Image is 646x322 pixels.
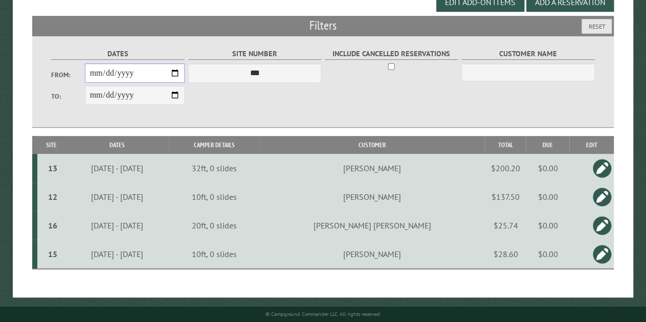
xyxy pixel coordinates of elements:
label: From: [51,70,84,80]
td: 10ft, 0 slides [169,240,259,269]
td: [PERSON_NAME] [259,154,485,182]
label: Include Cancelled Reservations [325,48,458,60]
td: [PERSON_NAME] [259,240,485,269]
td: $28.60 [485,240,526,269]
td: 10ft, 0 slides [169,182,259,211]
th: Dates [65,136,169,154]
label: To: [51,91,84,101]
div: [DATE] - [DATE] [67,192,167,202]
div: 13 [41,163,63,173]
td: 32ft, 0 slides [169,154,259,182]
td: [PERSON_NAME] [259,182,485,211]
td: $0.00 [526,211,569,240]
h2: Filters [32,16,614,35]
div: 15 [41,249,63,259]
td: 20ft, 0 slides [169,211,259,240]
td: $0.00 [526,182,569,211]
div: [DATE] - [DATE] [67,163,167,173]
th: Total [485,136,526,154]
td: [PERSON_NAME] [PERSON_NAME] [259,211,485,240]
button: Reset [582,19,612,34]
th: Site [37,136,65,154]
td: $200.20 [485,154,526,182]
th: Customer [259,136,485,154]
div: [DATE] - [DATE] [67,249,167,259]
label: Dates [51,48,185,60]
th: Camper Details [169,136,259,154]
td: $137.50 [485,182,526,211]
label: Site Number [188,48,322,60]
div: 12 [41,192,63,202]
td: $25.74 [485,211,526,240]
th: Edit [569,136,614,154]
div: 16 [41,220,63,231]
th: Due [526,136,569,154]
td: $0.00 [526,154,569,182]
td: $0.00 [526,240,569,269]
label: Customer Name [461,48,595,60]
small: © Campground Commander LLC. All rights reserved. [265,311,381,317]
div: [DATE] - [DATE] [67,220,167,231]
